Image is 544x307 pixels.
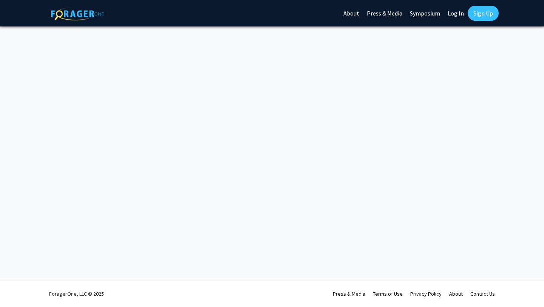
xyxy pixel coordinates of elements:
img: ForagerOne Logo [51,7,104,20]
a: About [449,290,463,297]
a: Sign Up [468,6,499,21]
a: Contact Us [470,290,495,297]
a: Terms of Use [373,290,403,297]
a: Privacy Policy [410,290,442,297]
a: Press & Media [333,290,365,297]
div: ForagerOne, LLC © 2025 [49,281,104,307]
